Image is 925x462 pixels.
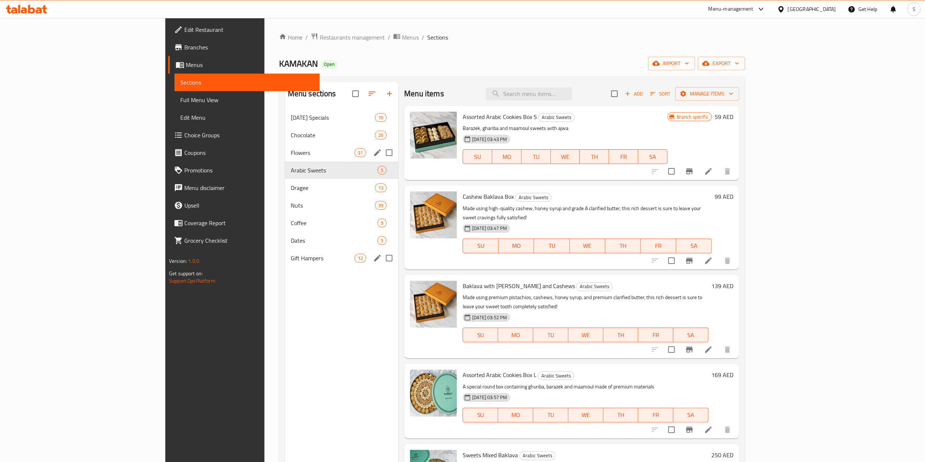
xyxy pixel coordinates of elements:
[169,269,203,278] span: Get support on:
[463,328,498,342] button: SU
[580,149,609,164] button: TH
[522,149,551,164] button: TU
[568,328,603,342] button: WE
[180,113,314,122] span: Edit Menu
[285,249,399,267] div: Gift Hampers12edit
[711,281,733,291] h6: 139 AED
[168,21,320,38] a: Edit Restaurant
[708,5,753,14] div: Menu-management
[577,282,612,291] span: Arabic Sweets
[291,254,354,262] span: Gift Hampers
[410,370,457,417] img: Assorted Arabic Cookies Box L
[673,408,708,422] button: SA
[641,330,670,340] span: FR
[704,256,713,265] a: Edit menu item
[375,131,387,139] div: items
[169,276,215,286] a: Support.OpsPlatform
[469,136,510,143] span: [DATE] 03:43 PM
[291,183,375,192] span: Dragee
[638,328,673,342] button: FR
[381,85,398,103] button: Add section
[348,86,363,101] span: Select all sections
[463,369,537,380] span: Assorted Arabic Cookies Box L
[650,90,670,98] span: Sort
[321,61,338,67] span: Open
[648,88,672,100] button: Sort
[285,126,399,144] div: Chocolate26
[463,204,712,222] p: Made using high-quality cashew, honey syrup and grade A clarified butter, this rich dessert is su...
[704,425,713,434] a: Edit menu item
[679,241,709,251] span: SA
[607,86,622,101] span: Select section
[168,126,320,144] a: Choice Groups
[291,166,377,175] span: Arabic Sweets
[375,185,386,191] span: 13
[285,144,399,161] div: Flowers31edit
[291,219,377,227] span: Coffee
[168,56,320,74] a: Menus
[180,78,314,87] span: Sections
[184,166,314,175] span: Promotions
[609,149,638,164] button: FR
[463,293,708,311] p: Made using premium pistachios, cashews, honey syrup, and premium clarified butter, this rich dess...
[378,220,386,227] span: 9
[466,152,489,162] span: SU
[664,253,679,268] span: Select to update
[533,328,568,342] button: TU
[681,163,698,180] button: Branch-specific-item
[641,410,670,420] span: FR
[186,60,314,69] span: Menus
[184,25,314,34] span: Edit Restaurant
[676,410,706,420] span: SA
[538,371,574,380] div: Arabic Sweets
[516,193,551,202] span: Arabic Sweets
[184,236,314,245] span: Grocery Checklist
[675,87,739,101] button: Manage items
[646,88,675,100] span: Sort items
[291,113,375,122] span: [DATE] Specials
[188,256,199,266] span: 1.0.0
[664,342,679,357] span: Select to update
[554,152,577,162] span: WE
[715,112,733,122] h6: 59 AED
[501,330,530,340] span: MO
[427,33,448,42] span: Sections
[648,57,695,70] button: import
[573,241,602,251] span: WE
[524,152,548,162] span: TU
[495,152,519,162] span: MO
[291,236,377,245] div: Dates
[410,112,457,159] img: Assorted Arabic Cookies Box S
[285,197,399,214] div: Nuts39
[654,59,689,68] span: import
[291,148,354,157] span: Flowers
[285,161,399,179] div: Arabic Sweets5
[355,255,366,262] span: 12
[402,33,419,42] span: Menus
[641,152,665,162] span: SA
[184,183,314,192] span: Menu disclaimer
[375,132,386,139] span: 26
[363,85,381,103] span: Sort sections
[184,219,314,227] span: Coverage Report
[168,161,320,179] a: Promotions
[608,241,638,251] span: TH
[606,330,636,340] span: TH
[469,394,510,401] span: [DATE] 03:57 PM
[571,330,601,340] span: WE
[168,144,320,161] a: Coupons
[644,241,673,251] span: FR
[469,225,510,232] span: [DATE] 03:47 PM
[404,88,444,99] h2: Menu items
[704,59,739,68] span: export
[603,408,639,422] button: TH
[377,219,387,227] div: items
[463,124,668,133] p: Barazek, ghariba and maamoul sweets with ajwa
[501,410,530,420] span: MO
[719,163,736,180] button: delete
[681,252,698,269] button: Branch-specific-item
[168,197,320,214] a: Upsell
[603,328,639,342] button: TH
[704,345,713,354] a: Edit menu item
